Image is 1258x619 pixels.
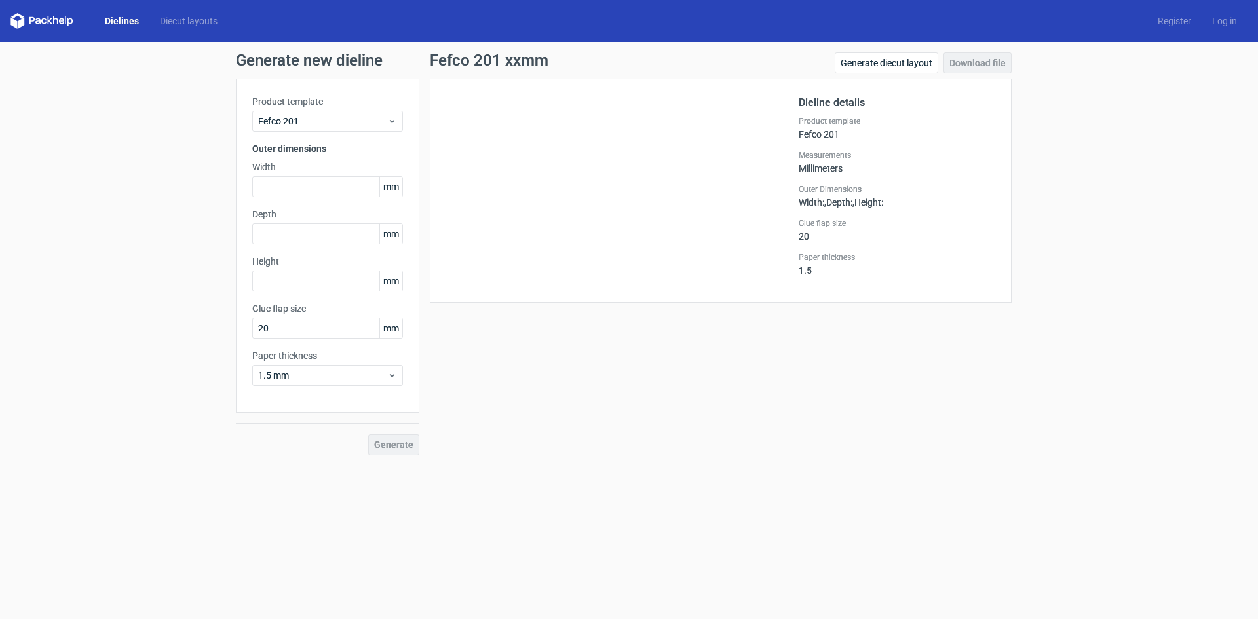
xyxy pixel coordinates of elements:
[430,52,548,68] h1: Fefco 201 xxmm
[799,95,995,111] h2: Dieline details
[379,318,402,338] span: mm
[258,369,387,382] span: 1.5 mm
[379,271,402,291] span: mm
[379,224,402,244] span: mm
[799,197,824,208] span: Width :
[824,197,852,208] span: , Depth :
[835,52,938,73] a: Generate diecut layout
[258,115,387,128] span: Fefco 201
[799,184,995,195] label: Outer Dimensions
[252,95,403,108] label: Product template
[799,252,995,276] div: 1.5
[252,142,403,155] h3: Outer dimensions
[1147,14,1202,28] a: Register
[252,255,403,268] label: Height
[799,218,995,242] div: 20
[852,197,883,208] span: , Height :
[799,218,995,229] label: Glue flap size
[799,116,995,140] div: Fefco 201
[799,150,995,160] label: Measurements
[236,52,1022,68] h1: Generate new dieline
[252,160,403,174] label: Width
[1202,14,1248,28] a: Log in
[799,252,995,263] label: Paper thickness
[94,14,149,28] a: Dielines
[799,150,995,174] div: Millimeters
[252,208,403,221] label: Depth
[149,14,228,28] a: Diecut layouts
[799,116,995,126] label: Product template
[379,177,402,197] span: mm
[252,302,403,315] label: Glue flap size
[252,349,403,362] label: Paper thickness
